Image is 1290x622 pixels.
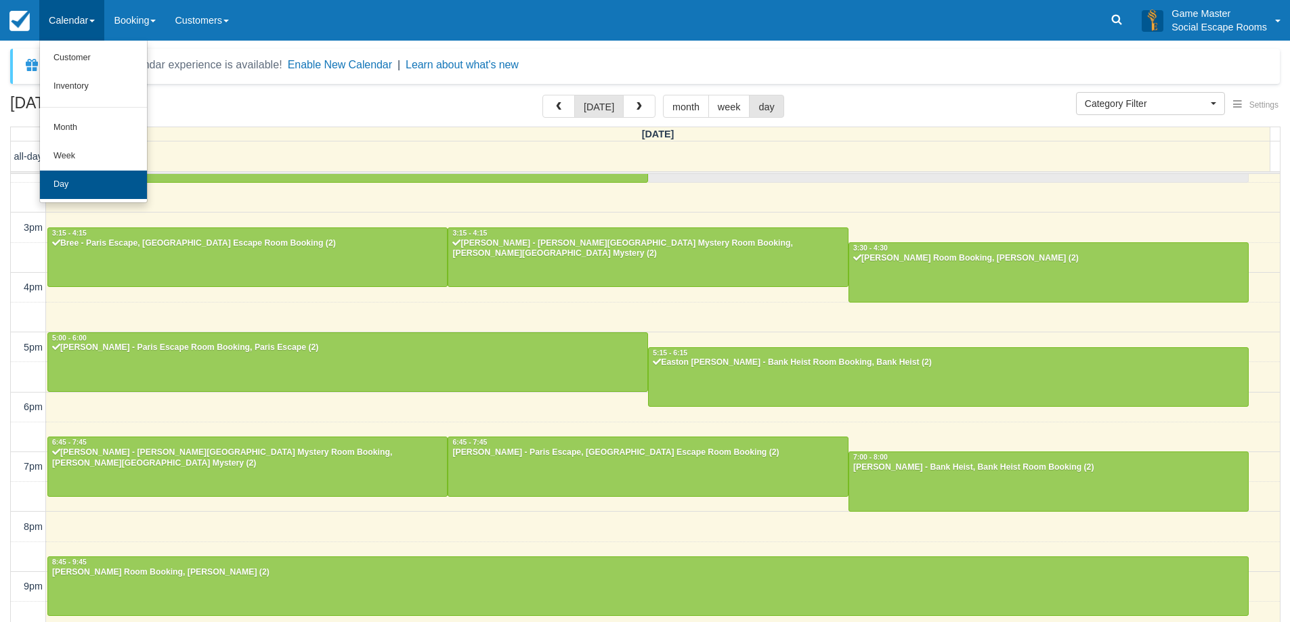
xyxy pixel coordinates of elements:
span: 7pm [24,461,43,472]
span: 6:45 - 7:45 [52,439,87,446]
span: 6:45 - 7:45 [452,439,487,446]
span: 3pm [24,222,43,233]
a: 5:15 - 6:15Easton [PERSON_NAME] - Bank Heist Room Booking, Bank Heist (2) [648,347,1249,407]
a: 3:15 - 4:15[PERSON_NAME] - [PERSON_NAME][GEOGRAPHIC_DATA] Mystery Room Booking, [PERSON_NAME][GEO... [448,227,848,287]
button: Category Filter [1076,92,1225,115]
a: Learn about what's new [406,59,519,70]
span: | [397,59,400,70]
img: A3 [1142,9,1163,31]
div: A new Booking Calendar experience is available! [45,57,282,73]
div: [PERSON_NAME] Room Booking, [PERSON_NAME] (2) [853,253,1245,264]
a: Customer [40,44,147,72]
button: day [749,95,783,118]
div: Easton [PERSON_NAME] - Bank Heist Room Booking, Bank Heist (2) [652,357,1245,368]
span: all-day [14,151,43,162]
ul: Calendar [39,41,148,203]
span: [DATE] [642,129,674,139]
button: Settings [1225,95,1287,115]
h2: [DATE] [10,95,181,120]
a: 3:15 - 4:15Bree - Paris Escape, [GEOGRAPHIC_DATA] Escape Room Booking (2) [47,227,448,287]
div: [PERSON_NAME] - Paris Escape Room Booking, Paris Escape (2) [51,342,644,353]
button: Enable New Calendar [288,58,392,72]
a: Inventory [40,72,147,101]
span: 6pm [24,401,43,412]
p: Social Escape Rooms [1171,20,1267,34]
div: [PERSON_NAME] - Paris Escape, [GEOGRAPHIC_DATA] Escape Room Booking (2) [452,447,844,458]
div: [PERSON_NAME] - [PERSON_NAME][GEOGRAPHIC_DATA] Mystery Room Booking, [PERSON_NAME][GEOGRAPHIC_DAT... [51,447,444,469]
span: 3:30 - 4:30 [853,244,888,252]
span: 5:00 - 6:00 [52,334,87,342]
a: Week [40,142,147,171]
div: [PERSON_NAME] - [PERSON_NAME][GEOGRAPHIC_DATA] Mystery Room Booking, [PERSON_NAME][GEOGRAPHIC_DAT... [452,238,844,260]
a: 3:30 - 4:30[PERSON_NAME] Room Booking, [PERSON_NAME] (2) [848,242,1249,302]
span: 3:15 - 4:15 [452,229,487,237]
a: 8:45 - 9:45[PERSON_NAME] Room Booking, [PERSON_NAME] (2) [47,556,1249,616]
div: [PERSON_NAME] - Bank Heist, Bank Heist Room Booking (2) [853,462,1245,473]
button: month [663,95,709,118]
a: 6:45 - 7:45[PERSON_NAME] - Paris Escape, [GEOGRAPHIC_DATA] Escape Room Booking (2) [448,437,848,496]
span: 5:15 - 6:15 [653,349,687,357]
button: [DATE] [574,95,624,118]
div: Bree - Paris Escape, [GEOGRAPHIC_DATA] Escape Room Booking (2) [51,238,444,249]
span: 5pm [24,342,43,353]
a: Month [40,114,147,142]
span: 8:45 - 9:45 [52,558,87,566]
p: Game Master [1171,7,1267,20]
span: 9pm [24,581,43,592]
button: week [708,95,750,118]
span: Category Filter [1085,97,1207,110]
a: Day [40,171,147,199]
a: 6:45 - 7:45[PERSON_NAME] - [PERSON_NAME][GEOGRAPHIC_DATA] Mystery Room Booking, [PERSON_NAME][GEO... [47,437,448,496]
a: 5:00 - 6:00[PERSON_NAME] - Paris Escape Room Booking, Paris Escape (2) [47,332,648,392]
span: Settings [1249,100,1278,110]
img: checkfront-main-nav-mini-logo.png [9,11,30,31]
div: [PERSON_NAME] Room Booking, [PERSON_NAME] (2) [51,567,1245,578]
span: 4pm [24,282,43,292]
span: 7:00 - 8:00 [853,453,888,461]
span: 8pm [24,521,43,532]
span: 3:15 - 4:15 [52,229,87,237]
a: 7:00 - 8:00[PERSON_NAME] - Bank Heist, Bank Heist Room Booking (2) [848,451,1249,511]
